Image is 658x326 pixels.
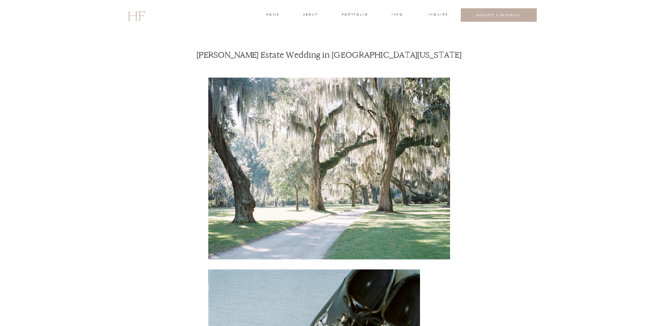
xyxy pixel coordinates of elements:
a: INFO [391,12,404,18]
a: portfolio [342,12,368,18]
h1: [PERSON_NAME] Estate Wedding in [GEOGRAPHIC_DATA][US_STATE] [184,49,474,61]
img: Beaulieu Estate Savannah Georgia Wedding photographed by destination photographer Hannah Forsberg... [208,78,450,259]
a: HF [127,5,145,25]
a: home [266,12,279,18]
a: about [303,12,317,18]
a: REQUEST A PROPOSAL [466,13,532,17]
a: INQUIRE [428,12,447,18]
